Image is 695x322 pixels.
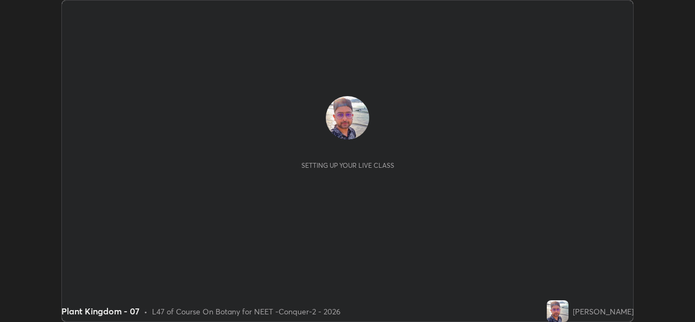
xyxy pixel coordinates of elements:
div: [PERSON_NAME] [573,306,634,317]
div: • [144,306,148,317]
img: 1b6bfac424484ba893b08b27821c3fa7.jpg [326,96,369,140]
div: Plant Kingdom - 07 [61,305,140,318]
img: 1b6bfac424484ba893b08b27821c3fa7.jpg [547,300,568,322]
div: Setting up your live class [301,161,394,169]
div: L47 of Course On Botany for NEET -Conquer-2 - 2026 [152,306,340,317]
